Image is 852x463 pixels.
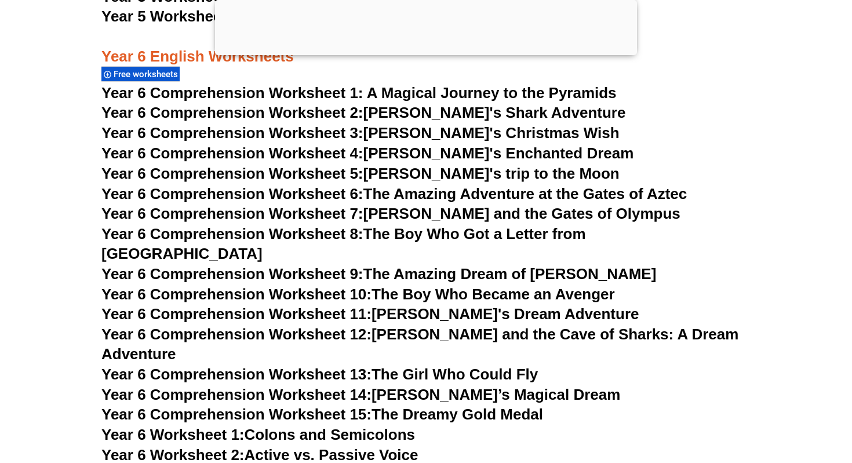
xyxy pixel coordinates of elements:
[101,265,363,283] span: Year 6 Comprehension Worksheet 9:
[101,27,751,67] h3: Year 6 English Worksheets
[101,124,620,142] a: Year 6 Comprehension Worksheet 3:[PERSON_NAME]'s Christmas Wish
[101,265,656,283] a: Year 6 Comprehension Worksheet 9:The Amazing Dream of [PERSON_NAME]
[101,426,415,443] a: Year 6 Worksheet 1:Colons and Semicolons
[101,185,687,202] a: Year 6 Comprehension Worksheet 6:The Amazing Adventure at the Gates of Aztec
[101,285,615,303] a: Year 6 Comprehension Worksheet 10:The Boy Who Became an Avenger
[101,366,372,383] span: Year 6 Comprehension Worksheet 13:
[101,386,372,403] span: Year 6 Comprehension Worksheet 14:
[101,406,543,423] a: Year 6 Comprehension Worksheet 15:The Dreamy Gold Medal
[101,305,372,323] span: Year 6 Comprehension Worksheet 11:
[101,225,586,262] a: Year 6 Comprehension Worksheet 8:The Boy Who Got a Letter from [GEOGRAPHIC_DATA]
[653,332,852,463] iframe: Chat Widget
[101,325,372,343] span: Year 6 Comprehension Worksheet 12:
[101,165,620,182] a: Year 6 Comprehension Worksheet 5:[PERSON_NAME]'s trip to the Moon
[101,104,625,121] a: Year 6 Comprehension Worksheet 2:[PERSON_NAME]'s Shark Adventure
[101,285,372,303] span: Year 6 Comprehension Worksheet 10:
[101,185,363,202] span: Year 6 Comprehension Worksheet 6:
[101,205,363,222] span: Year 6 Comprehension Worksheet 7:
[101,165,363,182] span: Year 6 Comprehension Worksheet 5:
[101,225,363,243] span: Year 6 Comprehension Worksheet 8:
[101,406,372,423] span: Year 6 Comprehension Worksheet 15:
[101,144,633,162] a: Year 6 Comprehension Worksheet 4:[PERSON_NAME]'s Enchanted Dream
[101,325,738,363] a: Year 6 Comprehension Worksheet 12:[PERSON_NAME] and the Cave of Sharks: A Dream Adventure
[101,366,538,383] a: Year 6 Comprehension Worksheet 13:The Girl Who Could Fly
[101,144,363,162] span: Year 6 Comprehension Worksheet 4:
[101,84,617,102] a: Year 6 Comprehension Worksheet 1: A Magical Journey to the Pyramids
[101,426,245,443] span: Year 6 Worksheet 1:
[114,69,181,79] span: Free worksheets
[101,205,680,222] a: Year 6 Comprehension Worksheet 7:[PERSON_NAME] and the Gates of Olympus
[101,8,253,25] span: Year 5 Worksheet 26:
[101,386,620,403] a: Year 6 Comprehension Worksheet 14:[PERSON_NAME]’s Magical Dream
[101,104,363,121] span: Year 6 Comprehension Worksheet 2:
[101,305,639,323] a: Year 6 Comprehension Worksheet 11:[PERSON_NAME]'s Dream Adventure
[101,124,363,142] span: Year 6 Comprehension Worksheet 3:
[101,66,180,82] div: Free worksheets
[101,8,417,25] a: Year 5 Worksheet 26:Synonym Word Choice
